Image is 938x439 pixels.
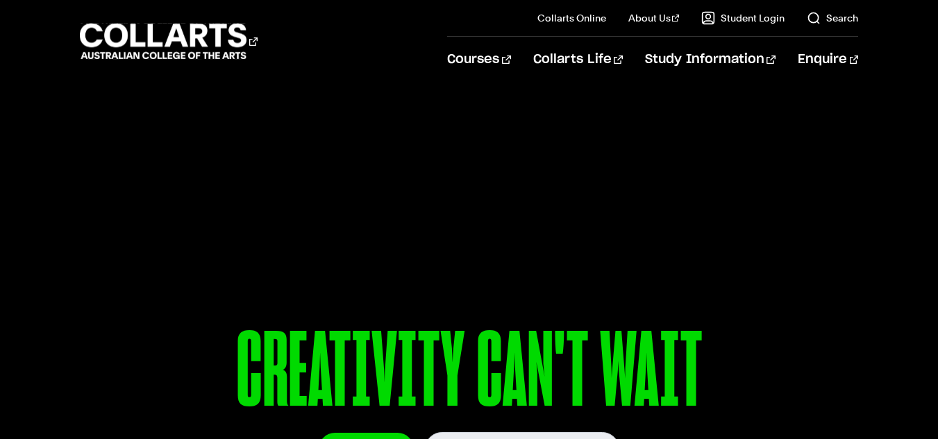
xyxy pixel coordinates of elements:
[533,37,623,83] a: Collarts Life
[701,11,785,25] a: Student Login
[447,37,510,83] a: Courses
[628,11,680,25] a: About Us
[537,11,606,25] a: Collarts Online
[80,21,258,61] div: Go to homepage
[645,37,776,83] a: Study Information
[80,318,858,432] p: CREATIVITY CAN'T WAIT
[807,11,858,25] a: Search
[798,37,858,83] a: Enquire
